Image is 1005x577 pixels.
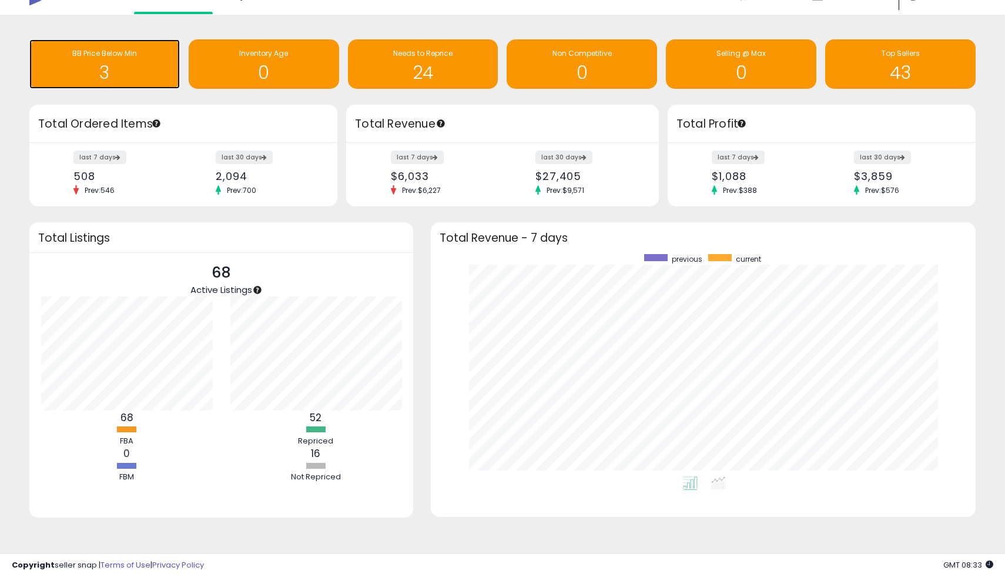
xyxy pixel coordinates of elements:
[35,63,174,82] h1: 3
[280,436,351,447] div: Repriced
[239,48,288,58] span: Inventory Age
[666,39,816,89] a: Selling @ Max 0
[92,472,162,483] div: FBM
[12,559,55,571] strong: Copyright
[354,63,493,82] h1: 24
[391,151,444,164] label: last 7 days
[311,446,320,461] b: 16
[859,185,905,195] span: Prev: $576
[717,185,763,195] span: Prev: $388
[712,170,813,182] div: $1,088
[38,234,404,242] h3: Total Listings
[73,170,175,182] div: 508
[355,116,650,132] h3: Total Revenue
[825,39,976,89] a: Top Sellers 43
[831,63,970,82] h1: 43
[216,170,317,182] div: 2,094
[436,118,446,129] div: Tooltip anchor
[190,262,252,284] p: 68
[92,436,162,447] div: FBA
[541,185,590,195] span: Prev: $9,571
[393,48,453,58] span: Needs to Reprice
[391,170,494,182] div: $6,033
[512,63,651,82] h1: 0
[854,170,955,182] div: $3,859
[29,39,180,89] a: BB Price Below Min 3
[882,48,920,58] span: Top Sellers
[507,39,657,89] a: Non Competitive 0
[348,39,498,89] a: Needs to Reprice 24
[854,151,911,164] label: last 30 days
[123,446,130,461] b: 0
[38,116,329,132] h3: Total Ordered Items
[120,411,133,425] b: 68
[79,185,120,195] span: Prev: 546
[676,116,967,132] h3: Total Profit
[216,151,273,164] label: last 30 days
[943,559,993,571] span: 2025-09-12 08:33 GMT
[712,151,765,164] label: last 7 days
[736,254,761,264] span: current
[73,151,126,164] label: last 7 days
[736,118,747,129] div: Tooltip anchor
[552,48,612,58] span: Non Competitive
[535,170,638,182] div: $27,405
[12,560,204,571] div: seller snap | |
[280,472,351,483] div: Not Repriced
[310,411,321,425] b: 52
[672,63,810,82] h1: 0
[152,559,204,571] a: Privacy Policy
[190,284,252,296] span: Active Listings
[72,48,137,58] span: BB Price Below Min
[189,39,339,89] a: Inventory Age 0
[151,118,162,129] div: Tooltip anchor
[101,559,150,571] a: Terms of Use
[535,151,592,164] label: last 30 days
[396,185,447,195] span: Prev: $6,227
[440,234,967,242] h3: Total Revenue - 7 days
[252,285,263,295] div: Tooltip anchor
[221,185,262,195] span: Prev: 700
[195,63,333,82] h1: 0
[672,254,702,264] span: previous
[716,48,766,58] span: Selling @ Max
